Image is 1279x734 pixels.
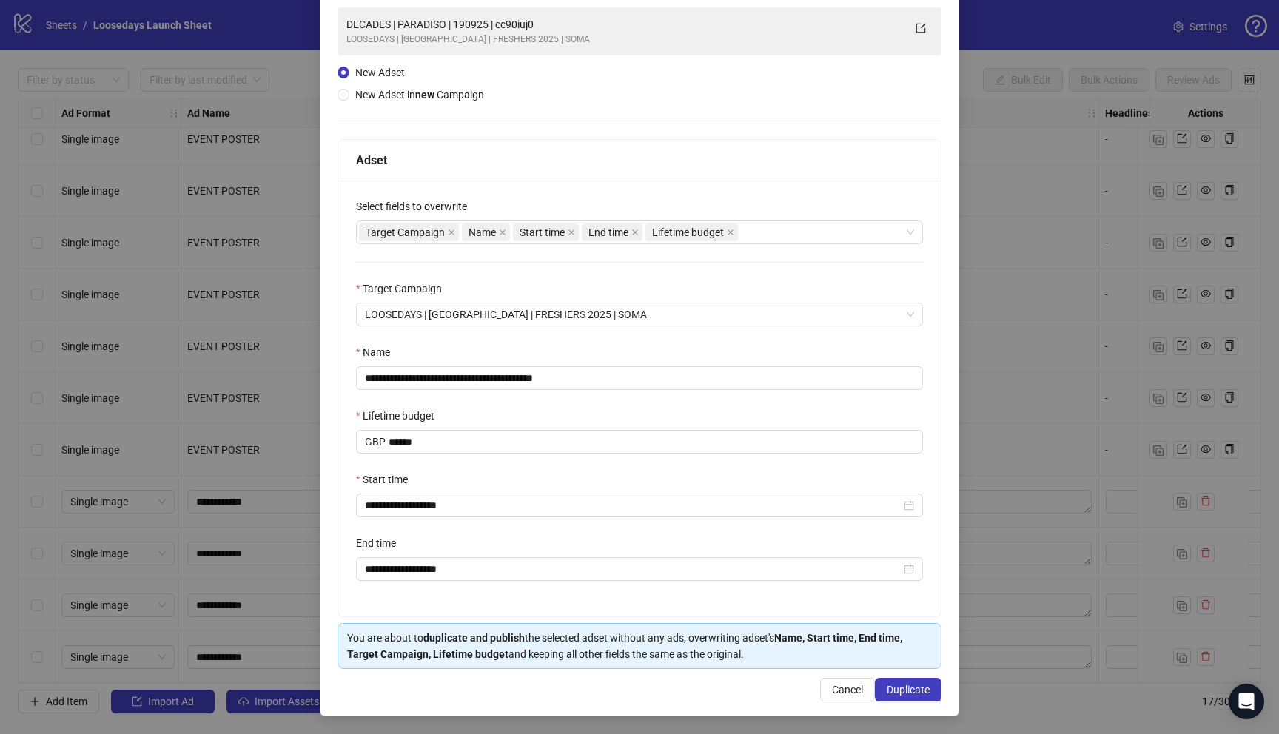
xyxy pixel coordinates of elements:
input: End time [365,561,901,577]
div: LOOSEDAYS | [GEOGRAPHIC_DATA] | FRESHERS 2025 | SOMA [346,33,903,47]
div: You are about to the selected adset without any ads, overwriting adset's and keeping all other fi... [347,630,932,662]
div: Open Intercom Messenger [1229,684,1264,719]
strong: duplicate and publish [423,632,525,644]
strong: new [415,89,434,101]
span: End time [588,224,628,240]
span: LOOSEDAYS | NEWCASTLE | FRESHERS 2025 | SOMA [365,303,914,326]
span: Cancel [832,684,863,696]
span: close [448,229,455,236]
span: close [568,229,575,236]
span: Target Campaign [366,224,445,240]
span: Start time [520,224,565,240]
label: Lifetime budget [356,408,444,424]
span: Target Campaign [359,223,459,241]
span: New Adset in Campaign [355,89,484,101]
label: Start time [356,471,417,488]
strong: Name, Start time, End time, Target Campaign, Lifetime budget [347,632,902,660]
button: Cancel [820,678,875,701]
span: New Adset [355,67,405,78]
span: Name [469,224,496,240]
span: close [631,229,639,236]
span: Duplicate [887,684,930,696]
input: Name [356,366,923,390]
button: Duplicate [875,678,941,701]
span: close [727,229,734,236]
div: DECADES | PARADISO | 190925 | cc90iuj0 [346,16,903,33]
label: End time [356,535,406,551]
label: Target Campaign [356,280,451,297]
span: Lifetime budget [652,224,724,240]
span: export [916,23,926,33]
span: Lifetime budget [645,223,738,241]
input: Start time [365,497,901,514]
input: Lifetime budget [389,431,922,453]
label: Name [356,344,400,360]
label: Select fields to overwrite [356,198,477,215]
span: Name [462,223,510,241]
div: Adset [356,151,923,169]
span: End time [582,223,642,241]
span: close [499,229,506,236]
span: Start time [513,223,579,241]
